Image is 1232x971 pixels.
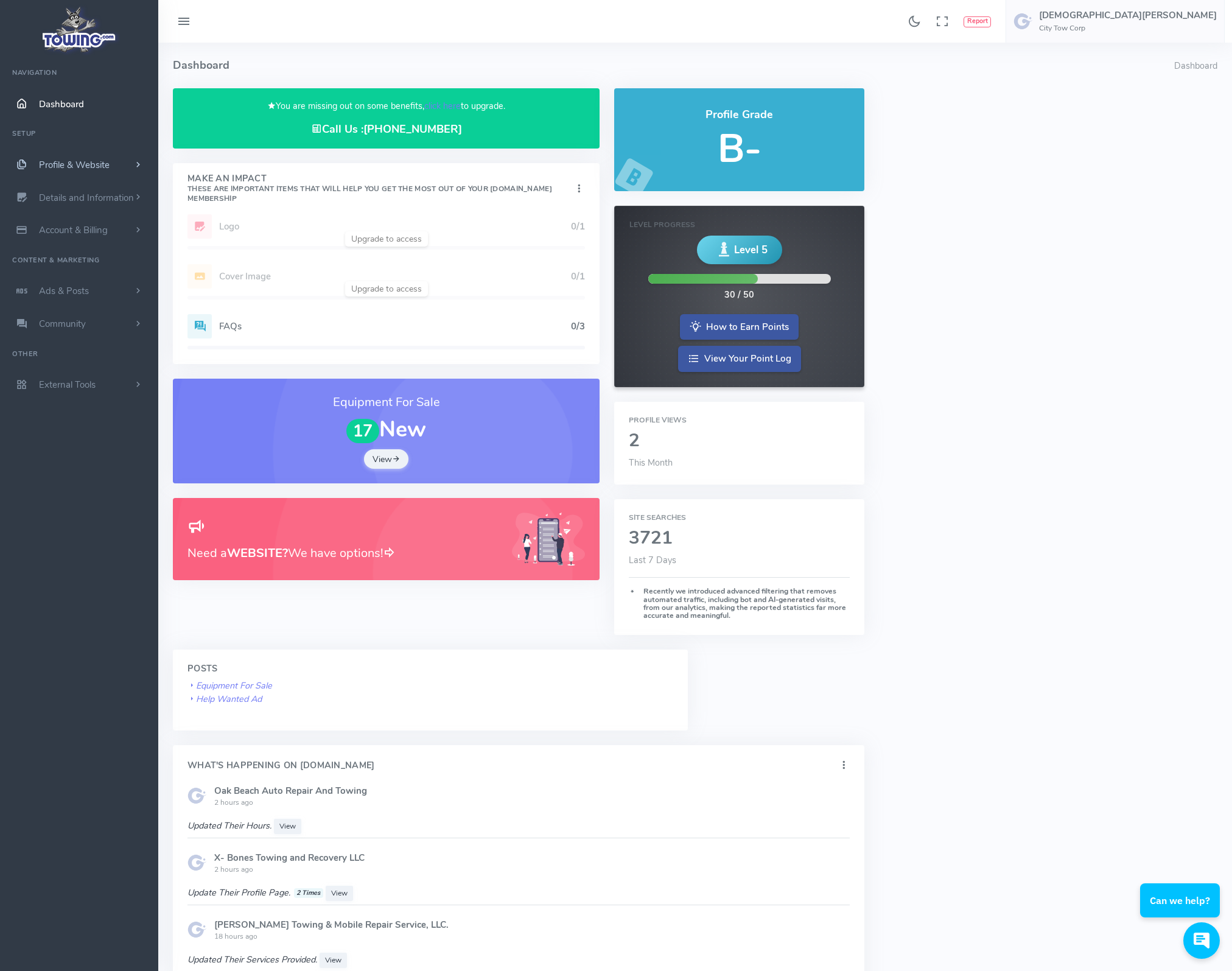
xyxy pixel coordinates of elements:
[187,123,585,136] h4: Call Us :
[680,314,799,340] a: How to Earn Points
[214,920,850,930] h5: [PERSON_NAME] Towing & Mobile Repair Service, LLC.
[320,953,347,968] a: View
[629,457,673,469] span: This Month
[1039,10,1217,20] h5: [DEMOGRAPHIC_DATA][PERSON_NAME]
[331,888,348,898] span: View
[724,289,754,302] div: 30 / 50
[629,221,849,229] h6: Level Progress
[364,449,409,469] a: View
[173,43,1174,88] h4: Dashboard
[629,431,850,451] h2: 2
[187,99,585,113] p: You are missing out on some benefits, to upgrade.
[294,888,323,898] span: 2 Times
[39,285,89,297] span: Ads & Posts
[326,886,353,901] a: View
[964,16,991,27] button: Report
[629,514,850,522] h6: Site Searches
[187,853,207,872] img: Generic placeholder image
[38,4,121,55] img: logo
[325,955,341,965] span: View
[39,159,110,171] span: Profile & Website
[187,953,317,966] i: Updated Their Services Provided.
[214,931,257,941] small: 18 hours ago
[187,679,272,692] a: Equipment For Sale
[214,786,850,796] h5: Oak Beach Auto Repair And Towing
[187,174,573,203] h4: Make An Impact
[1131,850,1232,971] iframe: Conversations
[227,545,288,561] b: WEBSITE?
[187,693,262,705] a: Help Wanted Ad
[1174,60,1217,73] li: Dashboard
[187,544,497,563] h3: Need a We have options!
[187,418,585,443] h1: New
[187,786,207,805] img: Generic placeholder image
[629,554,676,566] span: Last 7 Days
[214,797,253,807] small: 2 hours ago
[424,100,461,112] a: click here
[571,321,585,331] h5: 0/3
[629,109,850,121] h4: Profile Grade
[346,419,379,444] span: 17
[363,122,462,136] a: [PHONE_NUMBER]
[187,664,673,674] h4: Posts
[1013,12,1033,31] img: user-image
[187,819,271,832] i: Updated Their Hours.
[734,242,768,258] span: Level 5
[512,513,585,566] img: Generic placeholder image
[629,528,850,549] h2: 3721
[39,192,134,204] span: Details and Information
[629,127,850,170] h5: B-
[187,920,207,939] img: Generic placeholder image
[219,321,571,331] h5: FAQs
[1039,24,1217,32] h6: City Tow Corp
[39,224,108,236] span: Account & Billing
[214,853,850,863] h5: X- Bones Towing and Recovery LLC
[39,379,96,391] span: External Tools
[187,393,585,412] h3: Equipment For Sale
[279,821,296,831] span: View
[39,98,84,110] span: Dashboard
[214,864,253,874] small: 2 hours ago
[187,184,552,203] small: These are important items that will help you get the most out of your [DOMAIN_NAME] Membership
[678,346,801,372] a: View Your Point Log
[629,416,850,424] h6: Profile Views
[187,761,375,771] h4: What's Happening On [DOMAIN_NAME]
[629,587,850,620] h6: Recently we introduced advanced filtering that removes automated traffic, including bot and AI-ge...
[274,819,301,834] a: View
[187,886,326,899] i: Update Their Profile Page.
[39,318,86,330] span: Community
